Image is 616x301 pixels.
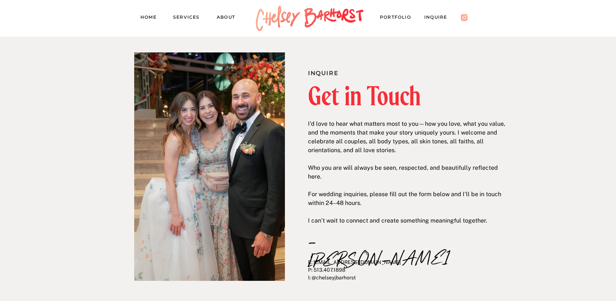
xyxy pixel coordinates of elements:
[308,258,501,291] p: E: [EMAIL_ADDRESS][DOMAIN_NAME] P: 513.407.1898 I: @chelseyjbarhorst
[308,233,372,249] p: –[PERSON_NAME]
[380,13,418,23] a: PORTFOLIO
[308,83,504,109] h2: Get in Touch
[140,13,162,23] a: Home
[217,13,242,23] a: About
[308,68,464,76] h1: Inquire
[173,13,206,23] a: Services
[424,13,454,23] a: Inquire
[308,120,506,205] p: I’d love to hear what matters most to you—how you love, what you value, and the moments that make...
